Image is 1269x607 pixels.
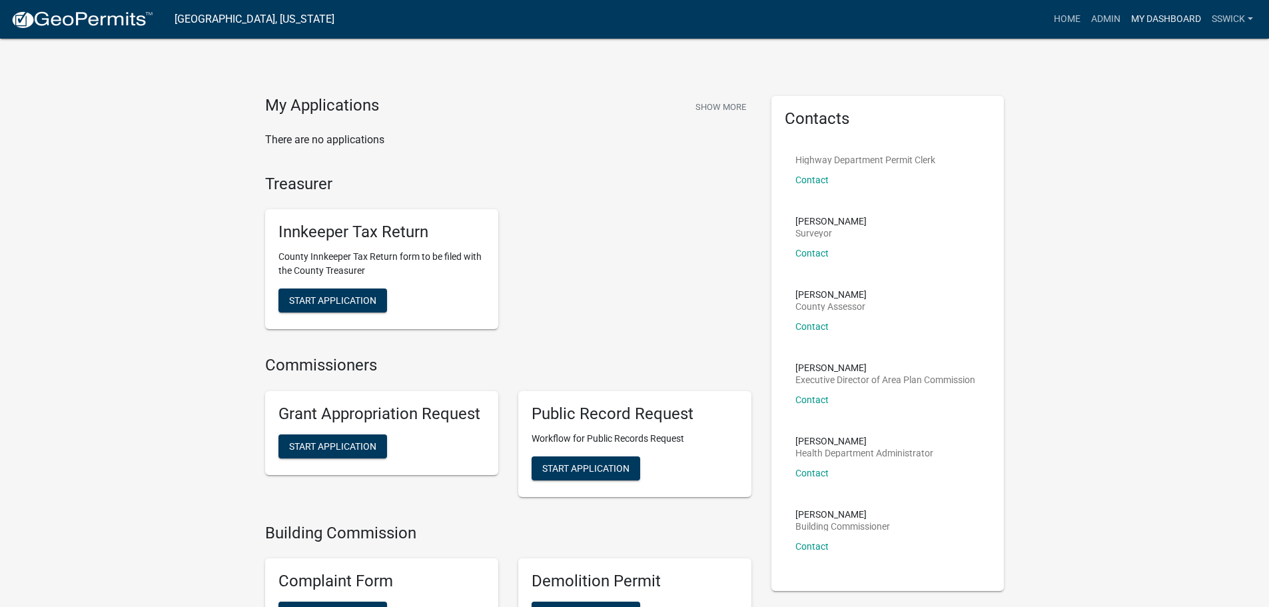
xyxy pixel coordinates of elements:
[1086,7,1126,32] a: Admin
[265,524,751,543] h4: Building Commission
[795,436,933,446] p: [PERSON_NAME]
[795,217,867,226] p: [PERSON_NAME]
[532,432,738,446] p: Workflow for Public Records Request
[795,248,829,259] a: Contact
[265,132,751,148] p: There are no applications
[795,541,829,552] a: Contact
[795,522,890,531] p: Building Commissioner
[278,223,485,242] h5: Innkeeper Tax Return
[532,404,738,424] h5: Public Record Request
[265,356,751,375] h4: Commissioners
[795,321,829,332] a: Contact
[795,394,829,405] a: Contact
[278,289,387,312] button: Start Application
[795,363,975,372] p: [PERSON_NAME]
[1206,7,1258,32] a: sswick
[265,175,751,194] h4: Treasurer
[542,462,630,473] span: Start Application
[785,109,991,129] h5: Contacts
[278,404,485,424] h5: Grant Appropriation Request
[278,250,485,278] p: County Innkeeper Tax Return form to be filed with the County Treasurer
[278,572,485,591] h5: Complaint Form
[795,510,890,519] p: [PERSON_NAME]
[532,572,738,591] h5: Demolition Permit
[289,295,376,306] span: Start Application
[795,375,975,384] p: Executive Director of Area Plan Commission
[265,96,379,116] h4: My Applications
[795,229,867,238] p: Surveyor
[795,290,867,299] p: [PERSON_NAME]
[1126,7,1206,32] a: My Dashboard
[532,456,640,480] button: Start Application
[690,96,751,118] button: Show More
[795,468,829,478] a: Contact
[795,448,933,458] p: Health Department Administrator
[795,302,867,311] p: County Assessor
[795,155,935,165] p: Highway Department Permit Clerk
[175,8,334,31] a: [GEOGRAPHIC_DATA], [US_STATE]
[795,175,829,185] a: Contact
[289,440,376,451] span: Start Application
[1049,7,1086,32] a: Home
[278,434,387,458] button: Start Application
